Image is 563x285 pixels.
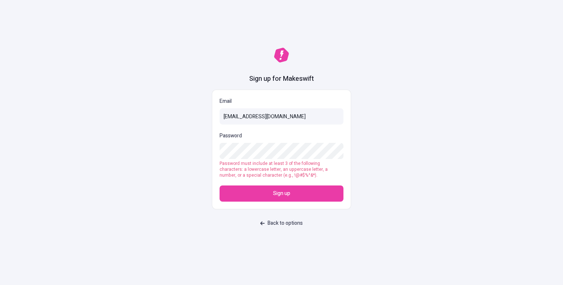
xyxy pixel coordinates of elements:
button: Back to options [256,217,307,230]
h1: Sign up for Makeswift [249,74,314,84]
p: Email [220,97,343,105]
button: Sign up [220,185,343,202]
span: Sign up [273,190,290,198]
span: Back to options [268,219,303,227]
p: Password must include at least 3 of the following characters: a lowercase letter, an uppercase le... [220,160,343,178]
p: Password [220,132,242,140]
input: Email [220,108,343,125]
